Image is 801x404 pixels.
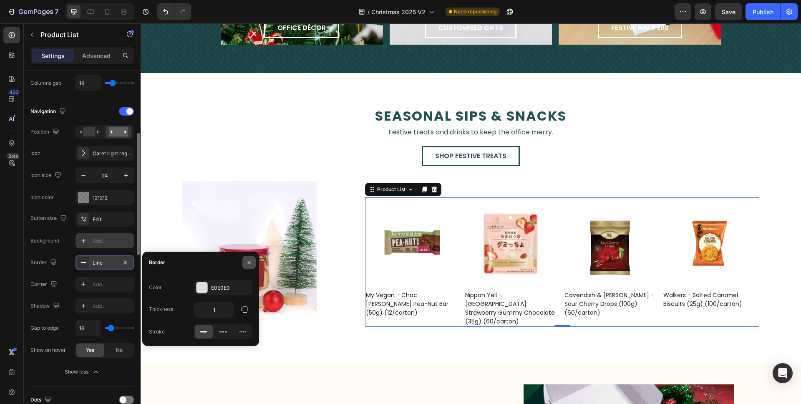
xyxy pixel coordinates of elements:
[30,279,59,290] div: Corner
[30,237,59,245] div: Background
[224,267,317,295] h2: My Vegan - Choc [PERSON_NAME] Pea-Nut Bar (50g) (12/carton)
[522,174,615,267] a: Walkers - Salted Caramel Biscuits (25g) (100/carton)
[40,30,111,40] p: Product List
[235,162,267,170] div: Product List
[423,174,516,267] a: Cavendish & Harvey - Sour Cherry Drops (100g) (60/carton)
[423,267,516,295] h2: Cavendish & [PERSON_NAME] - Sour Cherry Drops (100g) (60/carton)
[149,259,165,266] div: Border
[93,281,132,288] div: Add...
[295,128,366,138] p: shop festive treats
[76,321,101,336] input: Auto
[211,284,250,292] div: E0E0E0
[116,346,123,354] span: No
[65,368,100,376] div: Show less
[157,3,191,20] div: Undo/Redo
[371,8,426,16] span: Christmas 2025 V2
[30,213,68,224] div: Button size
[82,51,111,60] p: Advanced
[149,306,173,313] div: Thickness
[30,126,61,138] div: Position
[42,157,176,320] img: gempages_447494885986010322-0e3449e0-e669-48a9-9451-a29d47635591.gif
[234,83,426,102] span: seasonal sips & snacks
[753,8,773,16] div: Publish
[30,170,63,181] div: Icon size
[30,149,40,157] div: Icon
[722,8,736,15] span: Save
[141,23,801,404] iframe: Design area
[93,216,132,223] div: Edit
[324,267,416,303] h2: Nippon Yell - [GEOGRAPHIC_DATA] Strawberry Gummy Chocolate (35g) (60/carton)
[30,300,61,312] div: Shadow
[281,123,379,143] button: <p>shop festive treats</p>
[30,194,54,201] div: Icon color
[149,284,162,291] div: Color
[30,257,58,268] div: Border
[41,51,65,60] p: Settings
[149,328,165,336] div: Stroke
[93,237,132,245] div: Add...
[93,150,132,157] div: Caret right regular
[30,324,59,332] div: Gap to edge
[522,267,615,286] h2: Walkers - Salted Caramel Biscuits (25g) (100/carton)
[224,174,317,267] a: My Vegan - Choc Berry Pea-Nut Bar (50g) (12/carton)
[324,174,416,267] a: Nippon Yell - Fukuoka Prefecture Strawberry Gummy Chocolate (35g) (60/carton)
[454,8,496,15] span: Need republishing
[194,302,234,317] input: Auto
[93,303,132,310] div: Add...
[368,8,370,16] span: /
[8,89,20,96] div: 450
[55,7,58,17] p: 7
[773,363,793,383] div: Open Intercom Messenger
[76,76,101,91] input: Auto
[30,364,134,379] button: Show less
[93,194,132,202] div: 121212
[746,3,781,20] button: Publish
[86,346,94,354] span: Yes
[3,3,62,20] button: 7
[248,104,413,114] span: Festive treats and drinks to keep the office merry.
[30,346,66,354] div: Show on hover
[30,79,61,87] div: Columns gap
[93,259,117,267] div: Line
[715,3,742,20] button: Save
[30,106,68,117] div: Navigation
[6,153,20,159] div: Beta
